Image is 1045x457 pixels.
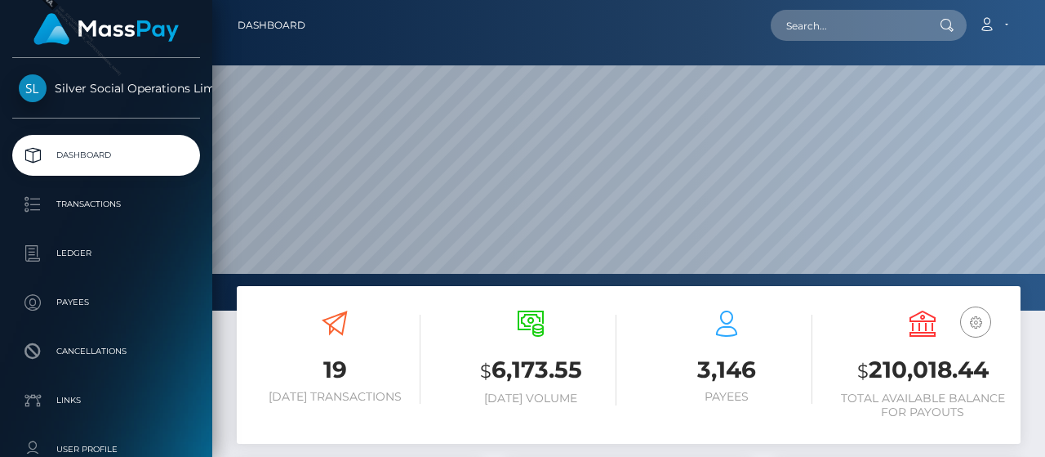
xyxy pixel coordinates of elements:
[19,192,193,217] p: Transactions
[12,282,200,323] a: Payees
[238,8,305,43] a: Dashboard
[641,354,812,386] h3: 3,146
[12,233,200,274] a: Ledger
[12,135,200,176] a: Dashboard
[19,339,193,364] p: Cancellations
[837,354,1008,388] h3: 210,018.44
[857,360,869,383] small: $
[445,392,616,405] h6: [DATE] Volume
[19,290,193,315] p: Payees
[445,354,616,388] h3: 6,173.55
[12,331,200,372] a: Cancellations
[19,388,193,413] p: Links
[641,390,812,404] h6: Payees
[249,390,420,404] h6: [DATE] Transactions
[19,143,193,168] p: Dashboard
[12,184,200,225] a: Transactions
[249,354,420,386] h3: 19
[19,241,193,266] p: Ledger
[480,360,491,383] small: $
[33,13,179,45] img: MassPay Logo
[19,74,47,102] img: Silver Social Operations Limited
[771,10,924,41] input: Search...
[12,380,200,421] a: Links
[837,392,1008,419] h6: Total Available Balance for Payouts
[12,81,200,96] span: Silver Social Operations Limited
